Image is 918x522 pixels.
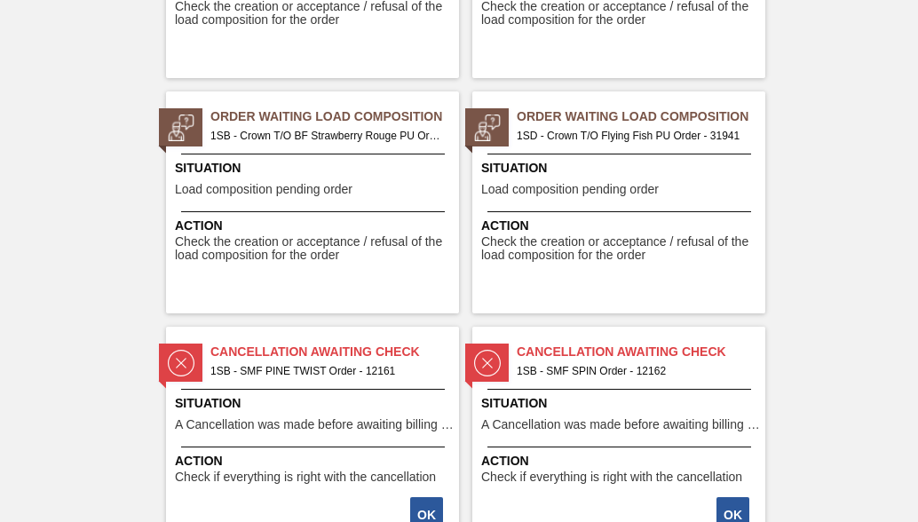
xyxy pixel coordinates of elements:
[517,343,765,361] span: Cancellation Awaiting Check
[474,350,501,376] img: status
[481,183,659,196] span: Load composition pending order
[481,452,761,471] span: Action
[481,394,761,413] span: Situation
[517,107,765,126] span: Order Waiting Load Composition
[175,394,455,413] span: Situation
[481,159,761,178] span: Situation
[168,350,194,376] img: status
[175,418,455,431] span: A Cancellation was made before awaiting billing stage
[474,115,501,141] img: status
[481,217,761,235] span: Action
[210,107,459,126] span: Order Waiting Load Composition
[210,126,445,146] span: 1SB - Crown T/O BF Strawberry Rouge PU Order - 31940
[481,418,761,431] span: A Cancellation was made before awaiting billing stage
[175,471,436,484] span: Check if everything is right with the cancellation
[481,235,761,263] span: Check the creation or acceptance / refusal of the load composition for the order
[517,361,751,381] span: 1SB - SMF SPIN Order - 12162
[210,343,459,361] span: Cancellation Awaiting Check
[481,471,742,484] span: Check if everything is right with the cancellation
[175,217,455,235] span: Action
[175,235,455,263] span: Check the creation or acceptance / refusal of the load composition for the order
[210,361,445,381] span: 1SB - SMF PINE TWIST Order - 12161
[168,115,194,141] img: status
[175,183,352,196] span: Load composition pending order
[175,159,455,178] span: Situation
[175,452,455,471] span: Action
[517,126,751,146] span: 1SD - Crown T/O Flying Fish PU Order - 31941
